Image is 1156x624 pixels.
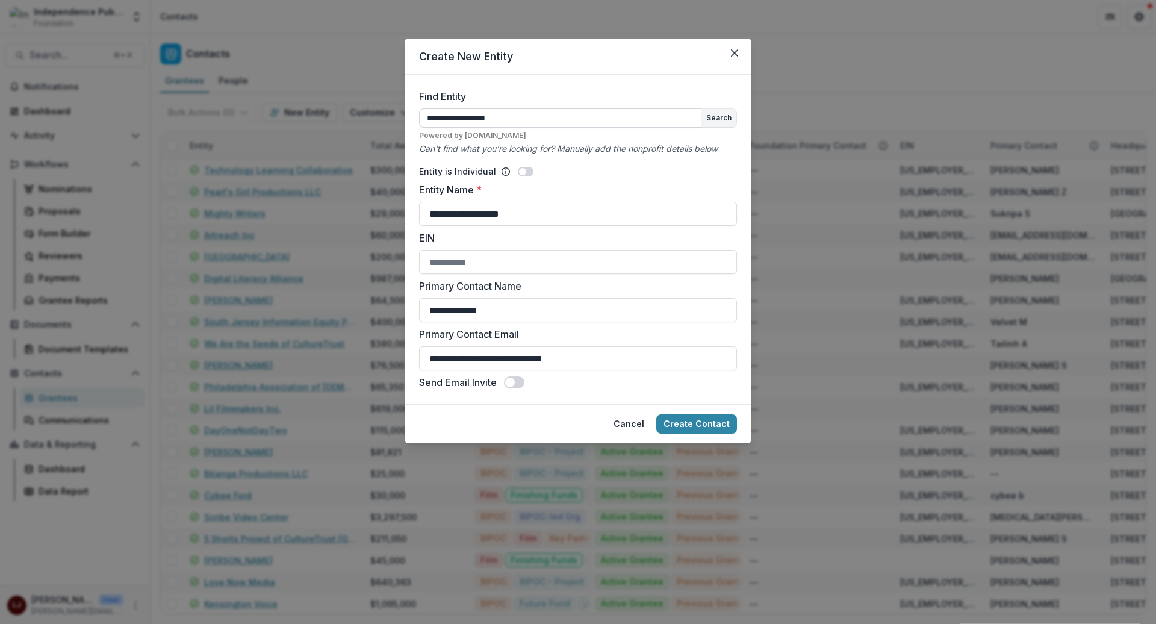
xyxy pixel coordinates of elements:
[419,183,730,197] label: Entity Name
[419,89,730,104] label: Find Entity
[606,414,651,434] button: Cancel
[701,109,736,127] button: Search
[725,43,744,63] button: Close
[656,414,737,434] button: Create Contact
[419,165,496,178] p: Entity is Individual
[419,130,737,141] u: Powered by
[419,231,730,245] label: EIN
[419,375,497,390] label: Send Email Invite
[419,279,730,293] label: Primary Contact Name
[419,143,718,154] i: Can't find what you're looking for? Manually add the nonprofit details below
[419,327,730,342] label: Primary Contact Email
[465,131,526,140] a: [DOMAIN_NAME]
[405,39,751,75] header: Create New Entity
